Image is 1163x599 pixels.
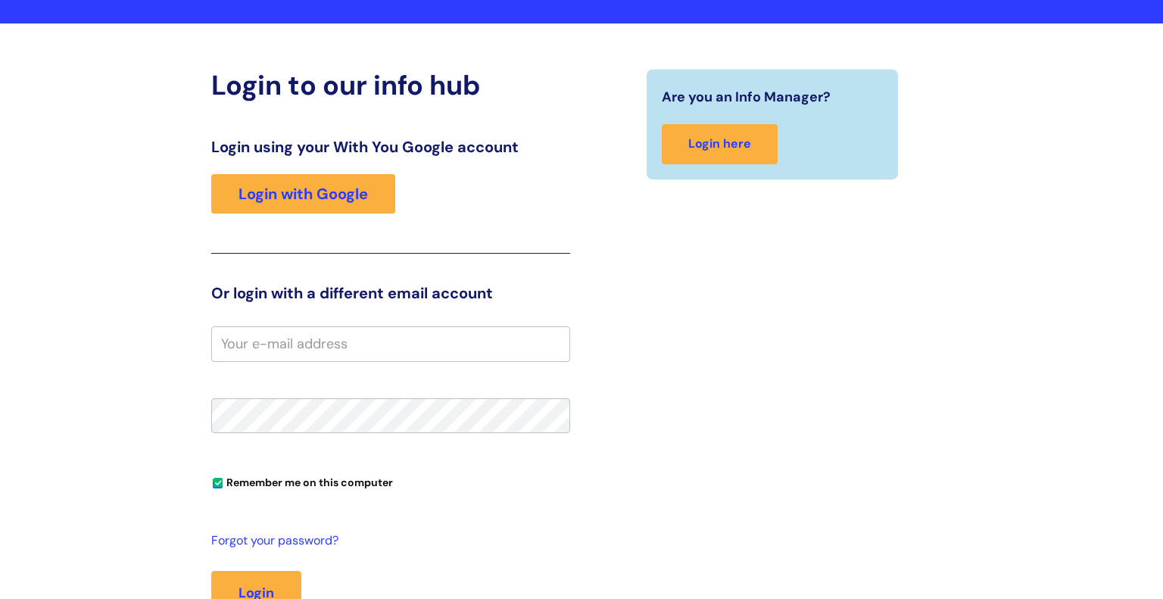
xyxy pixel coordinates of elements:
[211,174,395,214] a: Login with Google
[211,470,570,494] div: You can uncheck this option if you're logging in from a shared device
[211,138,570,156] h3: Login using your With You Google account
[211,284,570,302] h3: Or login with a different email account
[662,85,831,109] span: Are you an Info Manager?
[211,69,570,101] h2: Login to our info hub
[211,473,393,489] label: Remember me on this computer
[213,479,223,488] input: Remember me on this computer
[211,530,563,552] a: Forgot your password?
[662,124,778,164] a: Login here
[211,326,570,361] input: Your e-mail address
